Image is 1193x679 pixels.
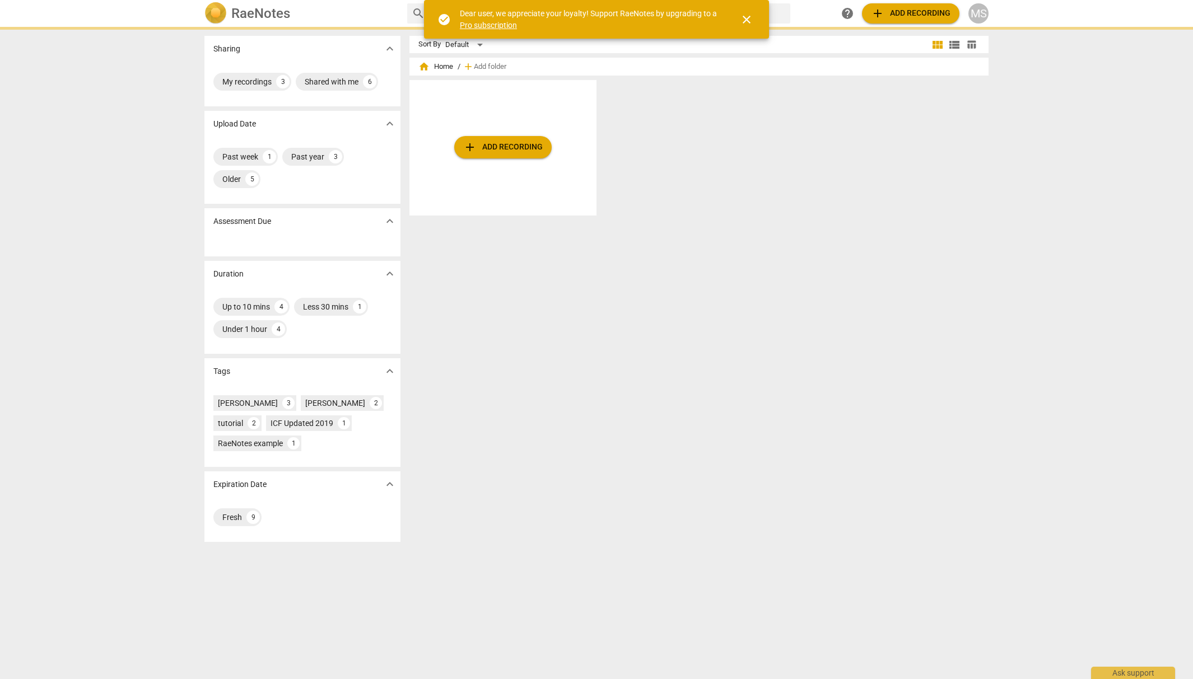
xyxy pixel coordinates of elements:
div: 3 [282,397,295,409]
div: 3 [329,150,342,163]
div: Fresh [222,512,242,523]
span: view_list [948,38,961,51]
div: RaeNotes example [218,438,283,449]
h2: RaeNotes [231,6,290,21]
div: Dear user, we appreciate your loyalty! Support RaeNotes by upgrading to a [460,8,720,31]
p: Tags [213,366,230,377]
span: expand_more [383,477,397,491]
button: Show more [381,363,398,380]
div: 2 [248,417,260,429]
div: My recordings [222,76,272,87]
a: LogoRaeNotes [204,2,398,25]
div: 5 [245,172,259,186]
span: expand_more [383,267,397,280]
div: ICF Updated 2019 [271,418,333,429]
button: Show more [381,265,398,282]
button: Close [733,6,760,33]
div: [PERSON_NAME] [218,397,278,409]
span: / [458,63,460,71]
div: 4 [272,322,285,336]
div: 1 [338,417,350,429]
span: add [871,7,884,20]
div: Ask support [1091,667,1175,679]
div: 4 [274,300,288,313]
button: Show more [381,476,398,493]
div: Older [222,174,241,185]
button: Upload [454,136,552,158]
span: expand_more [383,214,397,228]
button: Show more [381,213,398,230]
div: tutorial [218,418,243,429]
div: [PERSON_NAME] [305,397,365,409]
span: table_chart [966,39,977,50]
span: view_module [931,38,944,51]
p: Assessment Due [213,216,271,227]
div: Past week [222,151,258,162]
div: Under 1 hour [222,324,267,335]
button: Upload [862,3,959,24]
div: Up to 10 mins [222,301,270,312]
div: 9 [246,511,260,524]
div: Sort By [418,40,441,49]
button: MS [968,3,989,24]
span: close [740,13,753,26]
p: Sharing [213,43,240,55]
span: search [412,7,425,20]
span: Add recording [871,7,950,20]
span: check_circle [437,13,451,26]
span: expand_more [383,117,397,130]
button: Tile view [929,36,946,53]
button: Show more [381,40,398,57]
span: expand_more [383,42,397,55]
img: Logo [204,2,227,25]
div: Shared with me [305,76,358,87]
button: Show more [381,115,398,132]
div: 2 [370,397,382,409]
a: Pro subscription [460,21,517,30]
span: home [418,61,430,72]
div: 1 [263,150,276,163]
span: expand_more [383,364,397,378]
span: help [841,7,854,20]
a: Help [837,3,858,24]
button: List view [946,36,963,53]
p: Expiration Date [213,479,267,490]
div: 1 [353,300,366,313]
p: Duration [213,268,244,280]
span: add [463,61,474,72]
div: 3 [276,75,290,88]
p: Upload Date [213,118,256,130]
button: Table view [963,36,980,53]
div: 1 [287,437,300,449]
div: Less 30 mins [303,301,348,312]
div: Default [445,36,487,54]
div: Past year [291,151,324,162]
span: Add folder [474,63,506,71]
span: add [463,141,477,154]
span: Add recording [463,141,543,154]
div: 6 [363,75,376,88]
span: Home [418,61,453,72]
